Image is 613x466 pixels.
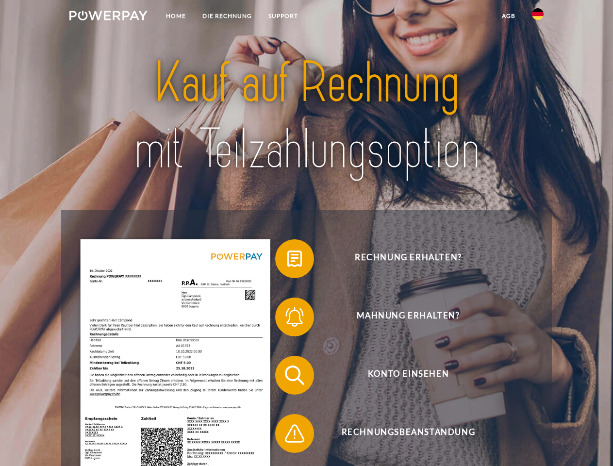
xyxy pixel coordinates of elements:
button: Mahnung erhalten? [275,298,528,336]
span: Rechnungsbeanstandung [289,414,527,453]
button: Rechnung erhalten? [275,239,528,278]
img: title-powerpay_de.svg [93,47,520,186]
img: qb_bill.svg [282,247,307,271]
button: Rechnungsbeanstandung [275,414,528,453]
img: qb_warning.svg [282,421,307,446]
a: SUPPORT [260,7,306,25]
img: logo-powerpay-white.svg [69,11,148,20]
span: Rechnung erhalten? [289,239,527,278]
span: Mahnung erhalten? [289,298,527,336]
span: Konto einsehen [289,356,527,395]
img: qb_bell.svg [282,305,307,329]
a: Home [158,7,194,25]
a: agb [494,7,524,25]
img: qb_search.svg [282,363,307,387]
a: DIE RECHNUNG [194,7,260,25]
button: Konto einsehen [275,356,528,395]
img: de [532,8,544,20]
